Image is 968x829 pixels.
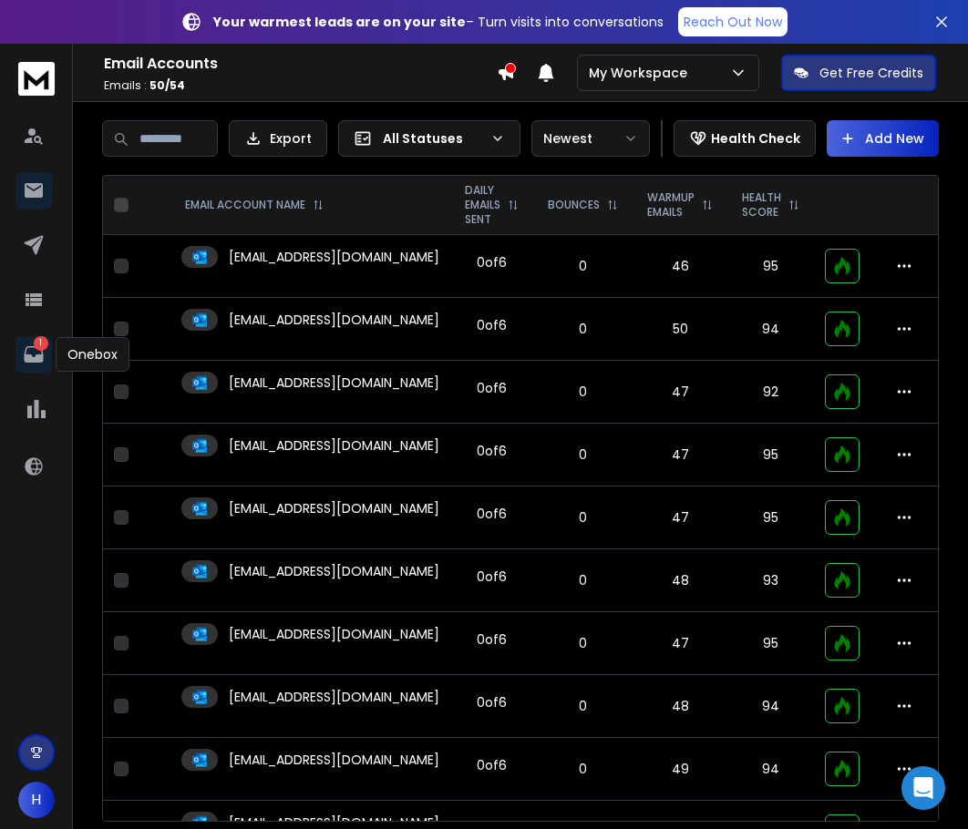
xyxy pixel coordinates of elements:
[56,337,129,372] div: Onebox
[633,675,727,738] td: 48
[477,693,507,711] div: 0 of 6
[229,311,439,329] p: [EMAIL_ADDRESS][DOMAIN_NAME]
[477,442,507,460] div: 0 of 6
[678,7,788,36] a: Reach Out Now
[827,120,939,157] button: Add New
[674,120,816,157] button: Health Check
[229,562,439,580] p: [EMAIL_ADDRESS][DOMAIN_NAME]
[544,508,622,527] p: 0
[544,571,622,589] p: 0
[15,336,52,373] a: 1
[633,235,727,298] td: 46
[477,379,507,397] div: 0 of 6
[544,634,622,652] p: 0
[149,77,185,93] span: 50 / 54
[633,424,727,486] td: 47
[229,499,439,517] p: [EMAIL_ADDRESS][DOMAIN_NAME]
[465,183,500,227] p: DAILY EMAILS SENT
[633,298,727,361] td: 50
[544,445,622,464] p: 0
[727,738,814,801] td: 94
[633,361,727,424] td: 47
[727,486,814,549] td: 95
[18,782,55,818] button: H
[727,612,814,675] td: 95
[213,13,664,31] p: – Turn visits into conversations
[18,62,55,96] img: logo
[544,257,622,275] p: 0
[633,612,727,675] td: 47
[104,53,497,75] h1: Email Accounts
[742,190,781,220] p: HEALTH SCORE
[229,120,327,157] button: Export
[477,630,507,649] div: 0 of 6
[477,316,507,334] div: 0 of 6
[104,78,497,93] p: Emails :
[633,549,727,612] td: 48
[781,55,936,91] button: Get Free Credits
[34,336,48,351] p: 1
[229,248,439,266] p: [EMAIL_ADDRESS][DOMAIN_NAME]
[727,235,814,298] td: 95
[531,120,650,157] button: Newest
[229,751,439,769] p: [EMAIL_ADDRESS][DOMAIN_NAME]
[727,549,814,612] td: 93
[477,253,507,271] div: 0 of 6
[544,320,622,338] p: 0
[684,13,782,31] p: Reach Out Now
[633,738,727,801] td: 49
[633,486,727,549] td: 47
[477,568,507,586] div: 0 of 6
[213,13,466,31] strong: Your warmest leads are on your site
[548,198,600,212] p: BOUNCES
[727,361,814,424] td: 92
[819,64,923,82] p: Get Free Credits
[544,383,622,401] p: 0
[185,198,324,212] div: EMAIL ACCOUNT NAME
[711,129,800,148] p: Health Check
[229,436,439,455] p: [EMAIL_ADDRESS][DOMAIN_NAME]
[229,374,439,392] p: [EMAIL_ADDRESS][DOMAIN_NAME]
[589,64,695,82] p: My Workspace
[727,675,814,738] td: 94
[544,760,622,778] p: 0
[727,298,814,361] td: 94
[544,697,622,715] p: 0
[477,756,507,774] div: 0 of 6
[647,190,695,220] p: WARMUP EMAILS
[901,766,945,810] div: Open Intercom Messenger
[477,505,507,523] div: 0 of 6
[229,688,439,706] p: [EMAIL_ADDRESS][DOMAIN_NAME]
[727,424,814,486] td: 95
[229,625,439,643] p: [EMAIL_ADDRESS][DOMAIN_NAME]
[383,129,483,148] p: All Statuses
